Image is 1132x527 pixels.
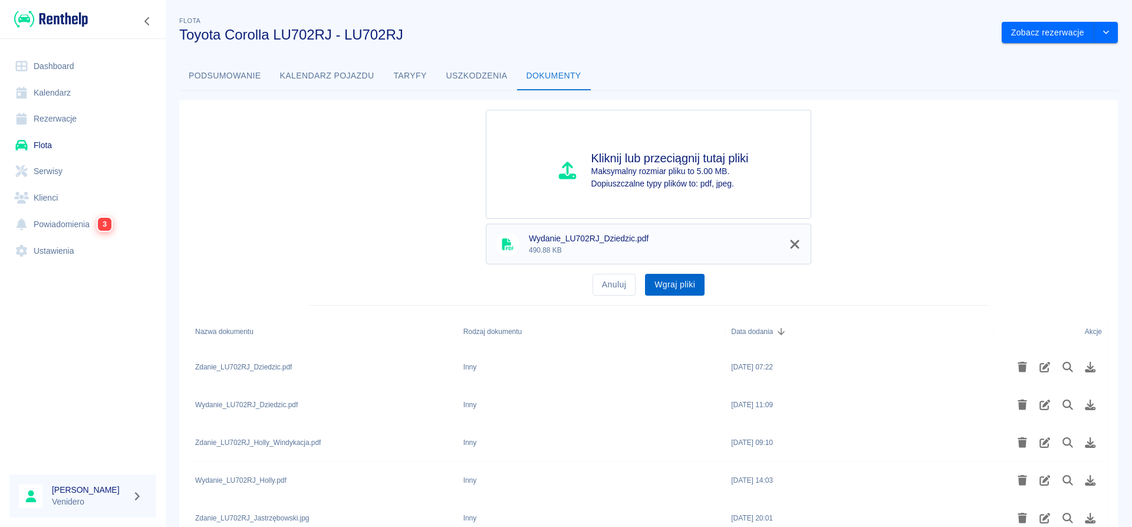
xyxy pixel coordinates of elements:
[517,62,591,90] button: Dokumenty
[9,106,156,132] a: Rezerwacje
[52,496,127,508] p: Venidero
[731,437,773,448] div: 23 lip 2025, 09:10
[1057,357,1080,377] button: Podgląd pliku
[1034,433,1057,453] button: Edytuj rodzaj dokumentu
[14,9,88,29] img: Renthelp logo
[993,315,1108,348] div: Akcje
[437,62,517,90] button: Uszkodzenia
[593,274,636,296] button: Anuluj
[591,165,749,178] p: Maksymalny rozmiar pliku to 5.00 MB.
[529,233,782,245] span: Wydanie_LU702RJ_Dziedzic.pdf
[179,27,992,43] h3: Toyota Corolla LU702RJ - LU702RJ
[463,475,477,486] div: Inny
[591,178,749,190] p: Dopiuszczalne typy plików to: pdf, jpeg.
[1079,357,1102,377] button: Pobierz plik
[384,62,437,90] button: Taryfy
[463,513,477,523] div: Inny
[9,158,156,185] a: Serwisy
[731,475,773,486] div: 25 cze 2025, 14:03
[463,362,477,372] div: Inny
[1079,470,1102,490] button: Pobierz plik
[98,218,111,231] span: 3
[731,362,773,372] div: 4 wrz 2025, 07:22
[725,315,993,348] div: Data dodania
[195,400,298,410] div: Wydanie_LU702RJ_Dziedzic.pdf
[9,238,156,264] a: Ustawienia
[1057,433,1080,453] button: Podgląd pliku
[195,362,292,372] div: Zdanie_LU702RJ_Dziedzic.pdf
[1085,315,1102,348] div: Akcje
[645,274,705,296] button: Wgraj pliki
[1034,470,1057,490] button: Edytuj rodzaj dokumentu
[591,151,749,165] h4: Kliknij lub przeciągnij tutaj pliki
[731,315,773,348] div: Data dodania
[731,513,773,523] div: 9 maj 2025, 20:01
[1057,470,1080,490] button: Podgląd pliku
[529,245,782,256] p: 490.88 KB
[9,211,156,238] a: Powiadomienia3
[773,323,789,340] button: Sort
[9,9,88,29] a: Renthelp logo
[271,62,384,90] button: Kalendarz pojazdu
[1057,395,1080,415] button: Podgląd pliku
[9,132,156,159] a: Flota
[139,14,156,29] button: Zwiń nawigację
[52,484,127,496] h6: [PERSON_NAME]
[9,80,156,106] a: Kalendarz
[9,185,156,211] a: Klienci
[1094,22,1118,44] button: drop-down
[781,233,808,256] button: Usuń z kolejki
[1011,433,1034,453] button: Usuń plik
[731,400,773,410] div: 4 sie 2025, 11:09
[463,400,477,410] div: Inny
[195,437,321,448] div: Zdanie_LU702RJ_Holly_Windykacja.pdf
[179,62,271,90] button: Podsumowanie
[1011,470,1034,490] button: Usuń plik
[195,513,310,523] div: Zdanie_LU702RJ_Jastrzębowski.jpg
[463,437,477,448] div: Inny
[189,315,458,348] div: Nazwa dokumentu
[458,315,726,348] div: Rodzaj dokumentu
[1011,395,1034,415] button: Usuń plik
[195,315,254,348] div: Nazwa dokumentu
[1079,433,1102,453] button: Pobierz plik
[1002,22,1094,44] button: Zobacz rezerwacje
[195,475,287,486] div: Wydanie_LU702RJ_Holly.pdf
[1034,395,1057,415] button: Edytuj rodzaj dokumentu
[463,315,522,348] div: Rodzaj dokumentu
[9,53,156,80] a: Dashboard
[1011,357,1034,377] button: Usuń plik
[1034,357,1057,377] button: Edytuj rodzaj dokumentu
[1079,395,1102,415] button: Pobierz plik
[179,17,200,24] span: Flota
